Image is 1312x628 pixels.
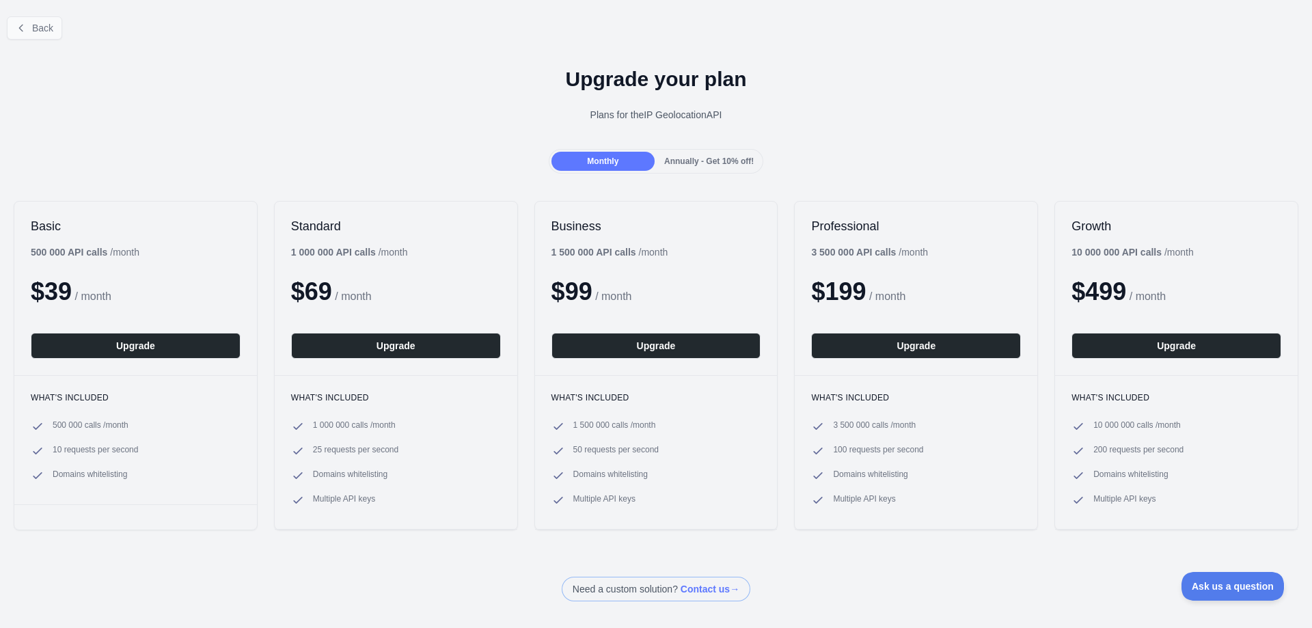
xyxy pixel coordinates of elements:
h2: Professional [811,218,1021,234]
div: / month [811,245,928,259]
b: 3 500 000 API calls [811,247,896,258]
span: $ 99 [551,277,592,305]
span: $ 199 [811,277,866,305]
b: 1 500 000 API calls [551,247,636,258]
iframe: Toggle Customer Support [1181,572,1285,601]
div: / month [551,245,668,259]
h2: Business [551,218,761,234]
